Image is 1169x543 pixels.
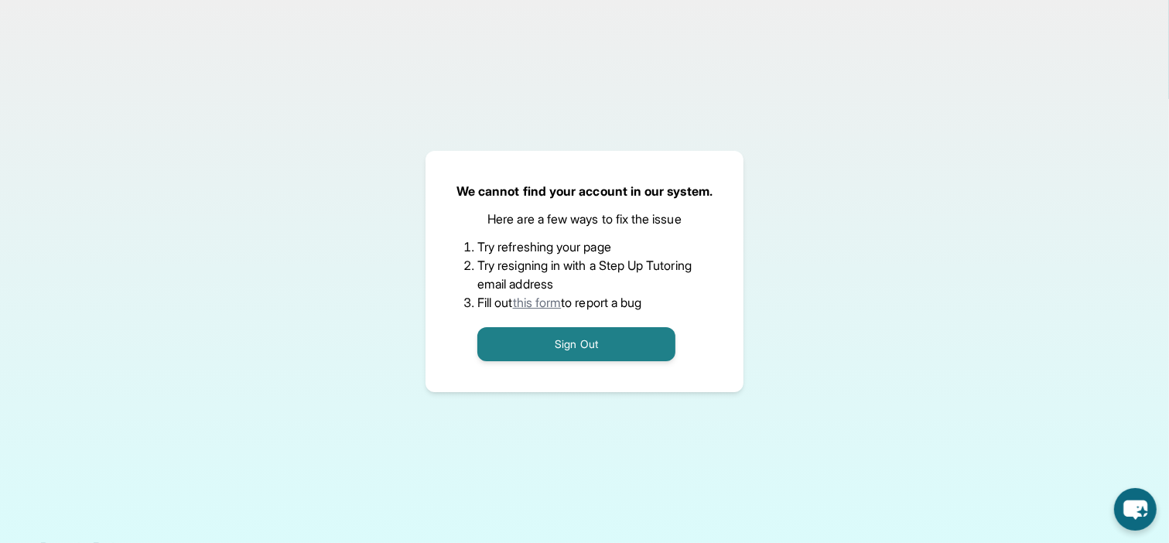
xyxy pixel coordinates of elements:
[1114,488,1157,531] button: chat-button
[477,336,675,351] a: Sign Out
[477,256,692,293] li: Try resigning in with a Step Up Tutoring email address
[487,210,682,228] p: Here are a few ways to fix the issue
[477,237,692,256] li: Try refreshing your page
[477,293,692,312] li: Fill out to report a bug
[513,295,562,310] a: this form
[456,182,713,200] p: We cannot find your account in our system.
[477,327,675,361] button: Sign Out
